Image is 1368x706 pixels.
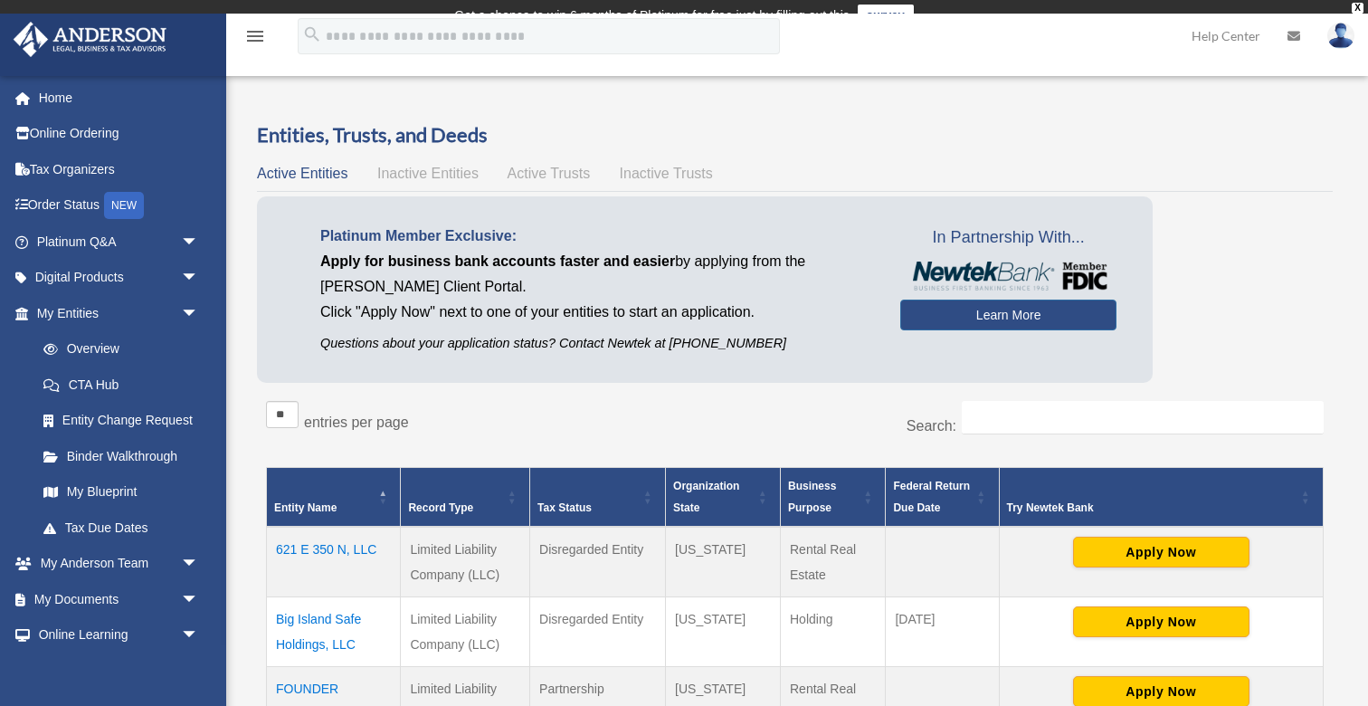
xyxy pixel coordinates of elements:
[320,249,873,300] p: by applying from the [PERSON_NAME] Client Portal.
[666,597,781,667] td: [US_STATE]
[13,260,226,296] a: Digital Productsarrow_drop_down
[666,468,781,528] th: Organization State: Activate to sort
[530,597,666,667] td: Disregarded Entity
[320,300,873,325] p: Click "Apply Now" next to one of your entities to start an application.
[907,418,956,434] label: Search:
[530,468,666,528] th: Tax Status: Activate to sort
[13,151,226,187] a: Tax Organizers
[893,480,970,514] span: Federal Return Due Date
[320,224,873,249] p: Platinum Member Exclusive:
[25,367,217,403] a: CTA Hub
[13,581,226,617] a: My Documentsarrow_drop_down
[666,527,781,597] td: [US_STATE]
[320,332,873,355] p: Questions about your application status? Contact Newtek at [PHONE_NUMBER]
[858,5,914,26] a: survey
[886,597,999,667] td: [DATE]
[13,617,226,654] a: Online Learningarrow_drop_down
[886,468,999,528] th: Federal Return Due Date: Activate to sort
[401,597,530,667] td: Limited Liability Company (LLC)
[408,501,473,514] span: Record Type
[181,546,217,583] span: arrow_drop_down
[781,468,886,528] th: Business Purpose: Activate to sort
[181,617,217,654] span: arrow_drop_down
[302,24,322,44] i: search
[25,331,208,367] a: Overview
[1073,606,1249,637] button: Apply Now
[1352,3,1363,14] div: close
[13,295,217,331] a: My Entitiesarrow_drop_down
[377,166,479,181] span: Inactive Entities
[537,501,592,514] span: Tax Status
[25,474,217,510] a: My Blueprint
[401,468,530,528] th: Record Type: Activate to sort
[267,468,401,528] th: Entity Name: Activate to invert sorting
[267,527,401,597] td: 621 E 350 N, LLC
[267,597,401,667] td: Big Island Safe Holdings, LLC
[1327,23,1354,49] img: User Pic
[274,501,337,514] span: Entity Name
[781,527,886,597] td: Rental Real Estate
[104,192,144,219] div: NEW
[8,22,172,57] img: Anderson Advisors Platinum Portal
[900,224,1116,253] span: In Partnership With...
[257,121,1333,149] h3: Entities, Trusts, and Deeds
[1007,497,1296,519] div: Try Newtek Bank
[181,581,217,618] span: arrow_drop_down
[401,527,530,597] td: Limited Liability Company (LLC)
[999,468,1323,528] th: Try Newtek Bank : Activate to sort
[181,295,217,332] span: arrow_drop_down
[13,116,226,152] a: Online Ordering
[620,166,713,181] span: Inactive Trusts
[25,510,217,546] a: Tax Due Dates
[244,32,266,47] a: menu
[304,415,409,430] label: entries per page
[13,187,226,224] a: Order StatusNEW
[900,300,1116,330] a: Learn More
[454,5,850,26] div: Get a chance to win 6 months of Platinum for free just by filling out this
[257,166,347,181] span: Active Entities
[25,438,217,474] a: Binder Walkthrough
[13,546,226,582] a: My Anderson Teamarrow_drop_down
[673,480,739,514] span: Organization State
[320,253,675,269] span: Apply for business bank accounts faster and easier
[1073,537,1249,568] button: Apply Now
[781,597,886,667] td: Holding
[530,527,666,597] td: Disregarded Entity
[788,480,836,514] span: Business Purpose
[13,80,226,116] a: Home
[508,166,591,181] span: Active Trusts
[181,224,217,261] span: arrow_drop_down
[181,260,217,297] span: arrow_drop_down
[25,403,217,439] a: Entity Change Request
[13,224,226,260] a: Platinum Q&Aarrow_drop_down
[909,262,1107,291] img: NewtekBankLogoSM.png
[244,25,266,47] i: menu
